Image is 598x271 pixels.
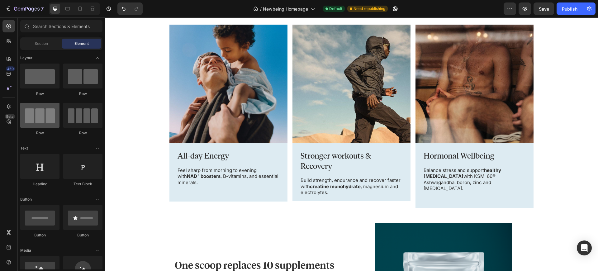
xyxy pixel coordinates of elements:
[20,181,59,187] div: Heading
[117,2,143,15] div: Undo/Redo
[319,150,420,174] p: Balance stress and support with KSM-66® Ashwagandha, boron, zinc and [MEDICAL_DATA].
[20,145,28,151] span: Text
[562,6,577,12] div: Publish
[20,20,102,32] input: Search Sections & Elements
[63,130,102,136] div: Row
[20,55,32,61] span: Layout
[577,240,592,255] div: Open Intercom Messenger
[63,181,102,187] div: Text Block
[319,156,358,162] strong: [MEDICAL_DATA]
[74,41,89,46] span: Element
[260,6,262,12] span: /
[20,248,31,253] span: Media
[93,194,102,204] span: Toggle open
[354,6,385,12] span: Need republishing
[41,5,44,12] p: 7
[2,2,46,15] button: 7
[20,91,59,97] div: Row
[20,197,32,202] span: Button
[205,166,256,172] strong: creatine monohydrate
[93,143,102,153] span: Toggle open
[379,150,396,156] strong: healthy
[69,241,240,255] h2: One scoop replaces 10 supplements
[63,91,102,97] div: Row
[539,6,549,12] span: Save
[93,53,102,63] span: Toggle open
[20,232,59,238] div: Button
[557,2,583,15] button: Publish
[5,114,15,119] div: Beta
[196,160,297,178] p: Build strength, endurance and recover faster with , magnesium and electrolytes.
[329,6,342,12] span: Default
[6,66,15,71] div: 450
[105,17,598,271] iframe: Design area
[93,245,102,255] span: Toggle open
[534,2,554,15] button: Save
[196,133,297,154] p: Stronger workouts & Recovery
[35,41,48,46] span: Section
[20,130,59,136] div: Row
[263,6,308,12] span: Newbeing Homepage
[63,232,102,238] div: Button
[319,133,420,144] p: Hormonal Wellbeing
[311,7,429,125] img: gempages_575562608287941458-61b1fe4a-5001-4fc1-9143-92871f98f9dc.jpg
